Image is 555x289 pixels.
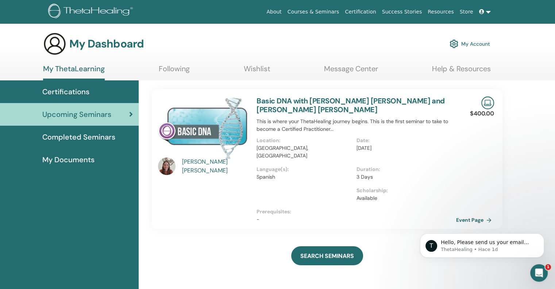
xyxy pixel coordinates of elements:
[409,218,555,269] iframe: Intercom notifications mensaje
[244,64,270,79] a: Wishlist
[69,37,144,50] h3: My Dashboard
[42,132,115,142] span: Completed Seminars
[324,64,378,79] a: Message Center
[159,64,190,79] a: Following
[481,96,494,109] img: Live Online Seminar
[257,144,352,160] p: [GEOGRAPHIC_DATA], [GEOGRAPHIC_DATA]
[356,144,452,152] p: [DATE]
[457,5,476,19] a: Store
[257,208,456,216] p: Prerequisites :
[257,96,444,114] a: Basic DNA with [PERSON_NAME] [PERSON_NAME] and [PERSON_NAME] [PERSON_NAME]
[470,109,494,118] p: $400.00
[257,173,352,181] p: Spanish
[42,154,95,165] span: My Documents
[342,5,379,19] a: Certification
[356,173,452,181] p: 3 Days
[285,5,342,19] a: Courses & Seminars
[257,118,456,133] p: This is where your ThetaHealing journey begins. This is the first seminar to take to become a Cer...
[379,5,425,19] a: Success Stories
[356,187,452,194] p: Scholarship :
[356,166,452,173] p: Duration :
[182,157,250,175] a: [PERSON_NAME] [PERSON_NAME]
[530,264,548,282] iframe: Intercom live chat
[158,96,248,160] img: Basic DNA
[432,64,491,79] a: Help & Resources
[300,252,354,260] span: SEARCH SEMINARS
[263,5,284,19] a: About
[425,5,457,19] a: Resources
[42,109,111,120] span: Upcoming Seminars
[48,4,135,20] img: logo.png
[257,166,352,173] p: Language(s) :
[450,38,458,50] img: cog.svg
[257,137,352,144] p: Location :
[43,64,105,80] a: My ThetaLearning
[356,194,452,202] p: Available
[291,246,363,265] a: SEARCH SEMINARS
[158,157,176,175] img: default.jpg
[450,36,490,52] a: My Account
[456,214,494,225] a: Event Page
[257,216,456,223] p: -
[356,137,452,144] p: Date :
[42,86,89,97] span: Certifications
[43,32,66,56] img: generic-user-icon.jpg
[545,264,551,270] span: 1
